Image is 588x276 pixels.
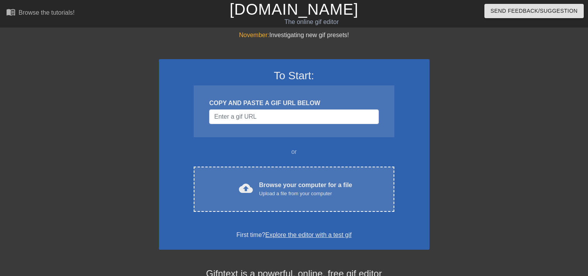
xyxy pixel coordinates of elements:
[209,99,378,108] div: COPY AND PASTE A GIF URL BELOW
[265,232,351,238] a: Explore the editor with a test gif
[200,17,423,27] div: The online gif editor
[6,7,75,19] a: Browse the tutorials!
[230,1,358,18] a: [DOMAIN_NAME]
[491,6,578,16] span: Send Feedback/Suggestion
[239,181,253,195] span: cloud_upload
[209,109,378,124] input: Username
[179,147,409,157] div: or
[169,230,419,240] div: First time?
[239,32,269,38] span: November:
[259,181,352,198] div: Browse your computer for a file
[159,31,429,40] div: Investigating new gif presets!
[6,7,15,17] span: menu_book
[169,69,419,82] h3: To Start:
[259,190,352,198] div: Upload a file from your computer
[484,4,584,18] button: Send Feedback/Suggestion
[19,9,75,16] div: Browse the tutorials!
